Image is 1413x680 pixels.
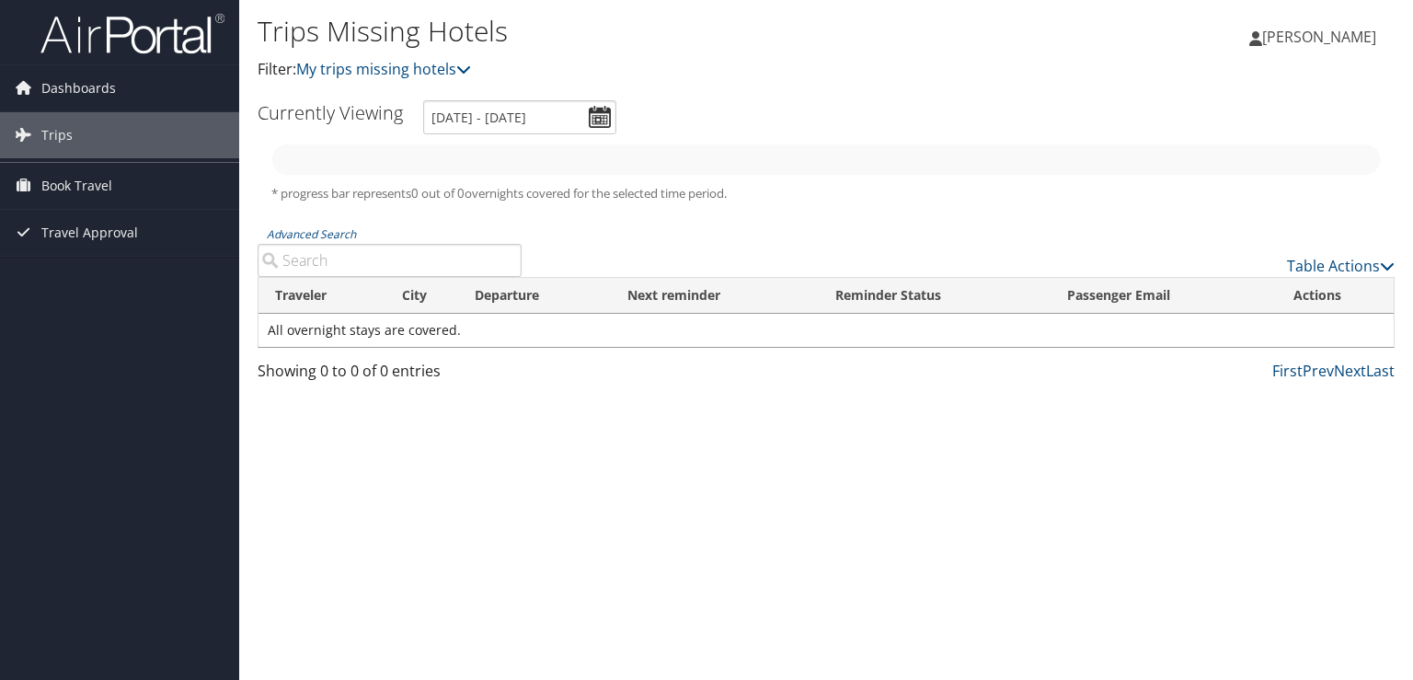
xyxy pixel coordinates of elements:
[1262,27,1376,47] span: [PERSON_NAME]
[385,278,458,314] th: City: activate to sort column ascending
[41,65,116,111] span: Dashboards
[296,59,471,79] a: My trips missing hotels
[1366,361,1395,381] a: Last
[258,360,522,391] div: Showing 0 to 0 of 0 entries
[258,278,385,314] th: Traveler: activate to sort column ascending
[41,163,112,209] span: Book Travel
[1051,278,1277,314] th: Passenger Email: activate to sort column ascending
[423,100,616,134] input: [DATE] - [DATE]
[611,278,819,314] th: Next reminder
[258,100,403,125] h3: Currently Viewing
[40,12,224,55] img: airportal-logo.png
[258,58,1016,82] p: Filter:
[41,210,138,256] span: Travel Approval
[267,226,356,242] a: Advanced Search
[458,278,611,314] th: Departure: activate to sort column descending
[271,185,1381,202] h5: * progress bar represents overnights covered for the selected time period.
[411,185,465,202] span: 0 out of 0
[1287,256,1395,276] a: Table Actions
[1249,9,1395,64] a: [PERSON_NAME]
[258,314,1394,347] td: All overnight stays are covered.
[1272,361,1303,381] a: First
[41,112,73,158] span: Trips
[1277,278,1394,314] th: Actions
[258,244,522,277] input: Advanced Search
[258,12,1016,51] h1: Trips Missing Hotels
[1303,361,1334,381] a: Prev
[1334,361,1366,381] a: Next
[819,278,1051,314] th: Reminder Status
